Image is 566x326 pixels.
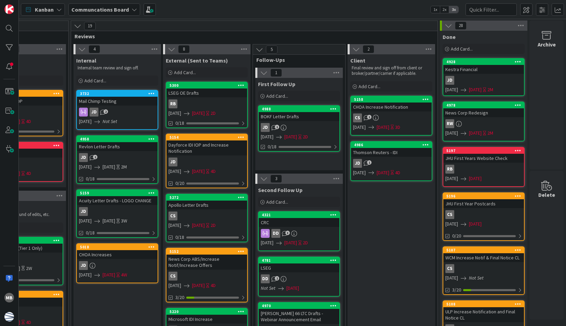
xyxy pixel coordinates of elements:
[446,248,524,253] div: 5107
[259,274,339,283] div: DD
[259,218,339,227] div: CRC
[266,93,288,99] span: Add Card...
[303,239,308,246] div: 2D
[271,229,280,238] div: DD
[77,97,158,106] div: Mail Chimp Testing
[469,275,484,281] i: Not Set
[79,163,92,171] span: [DATE]
[175,234,184,241] span: 0/18
[440,6,449,13] span: 2x
[443,301,524,322] div: 5108ULP Increase Notification and Final Notice CL
[166,248,247,255] div: 5152
[449,6,458,13] span: 3x
[351,113,432,122] div: CS
[86,175,95,182] span: 0/18
[80,245,158,249] div: 5018
[443,193,524,208] div: 5196JHU First Year Postcards
[169,222,181,229] span: [DATE]
[77,108,158,117] div: JD
[259,303,339,324] div: 4970[PERSON_NAME] 66 LTC Drafts - Webinar Announcement Email
[469,130,482,137] span: [DATE]
[103,217,115,225] span: [DATE]
[84,22,96,30] span: 19
[303,133,308,140] div: 2D
[351,96,432,111] div: 5158CHOA Increase Notification
[103,163,115,171] span: [DATE]
[169,272,177,281] div: CS
[79,271,92,279] span: [DATE]
[359,83,380,90] span: Add Card...
[166,309,247,324] div: 5220Microsoft IDI Increase
[170,195,247,200] div: 5272
[103,118,117,124] i: Not Set
[285,231,290,235] span: 3
[354,97,432,102] div: 5158
[166,194,247,209] div: 5272Apollo Letter Drafts
[261,239,273,246] span: [DATE]
[77,136,158,151] div: 4958Revlon Letter Drafts
[443,301,524,307] div: 5108
[211,168,216,175] div: 4D
[487,86,493,93] div: 2M
[166,315,247,324] div: Microsoft IDI Increase
[174,69,196,76] span: Add Card...
[259,303,339,309] div: 4970
[86,229,95,236] span: 0/18
[446,194,524,199] div: 5196
[443,247,524,262] div: 5107WCM Increase Notif & Final Notice CL
[275,276,279,281] span: 2
[261,285,275,291] i: Not Set
[170,249,247,254] div: 5152
[26,319,31,326] div: 4D
[211,110,216,117] div: 2D
[431,6,440,13] span: 1x
[169,168,181,175] span: [DATE]
[121,217,127,225] div: 3W
[258,81,295,87] span: First Follow Up
[77,91,158,97] div: 3732
[166,194,247,201] div: 5272
[76,57,96,64] span: Internal
[78,65,157,71] p: Internal team review and sign off.
[77,190,158,205] div: 5159Acuity Letter Drafts - LOGO CHANGE
[26,170,31,177] div: 4D
[77,142,158,151] div: Revlon Letter Drafts
[84,78,106,84] span: Add Card...
[443,199,524,208] div: JHU First Year Postcards
[443,165,524,174] div: RB
[354,142,432,147] div: 4986
[77,261,158,270] div: JD
[170,135,247,140] div: 5154
[351,142,432,148] div: 4986
[445,76,454,85] div: JD
[353,159,362,168] div: JD
[270,69,282,77] span: 1
[256,56,337,63] span: Follow-Ups
[4,312,14,322] img: avatar
[443,247,524,253] div: 5107
[175,120,184,127] span: 0/18
[166,99,247,108] div: RB
[166,57,228,64] span: External (Sent to Teams)
[77,190,158,196] div: 5159
[446,148,524,153] div: 5197
[166,82,247,89] div: 5300
[395,169,400,176] div: 4D
[445,119,454,128] div: RW
[26,118,31,125] div: 4D
[211,222,216,229] div: 2D
[77,244,158,259] div: 5018CHOA Increases
[211,282,216,289] div: 4D
[261,133,273,140] span: [DATE]
[443,33,456,40] span: Done
[35,5,54,14] span: Kanban
[268,143,277,150] span: 0/18
[77,250,158,259] div: CHOA Increases
[121,271,127,279] div: 4W
[538,191,555,199] div: Delete
[445,274,458,282] span: [DATE]
[452,286,461,294] span: 3/20
[258,187,302,193] span: Second Follow Up
[80,191,158,195] div: 5159
[446,103,524,108] div: 4978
